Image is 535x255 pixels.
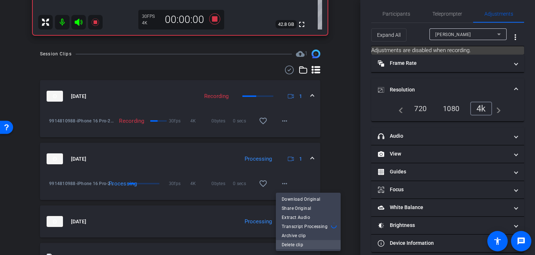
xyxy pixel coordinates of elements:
[282,195,335,203] span: Download Original
[282,213,335,221] span: Extract Audio
[282,231,335,240] span: Archive clip
[282,204,335,212] span: Share Original
[282,240,335,249] span: Delete clip
[282,222,329,231] span: Transcript Processing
